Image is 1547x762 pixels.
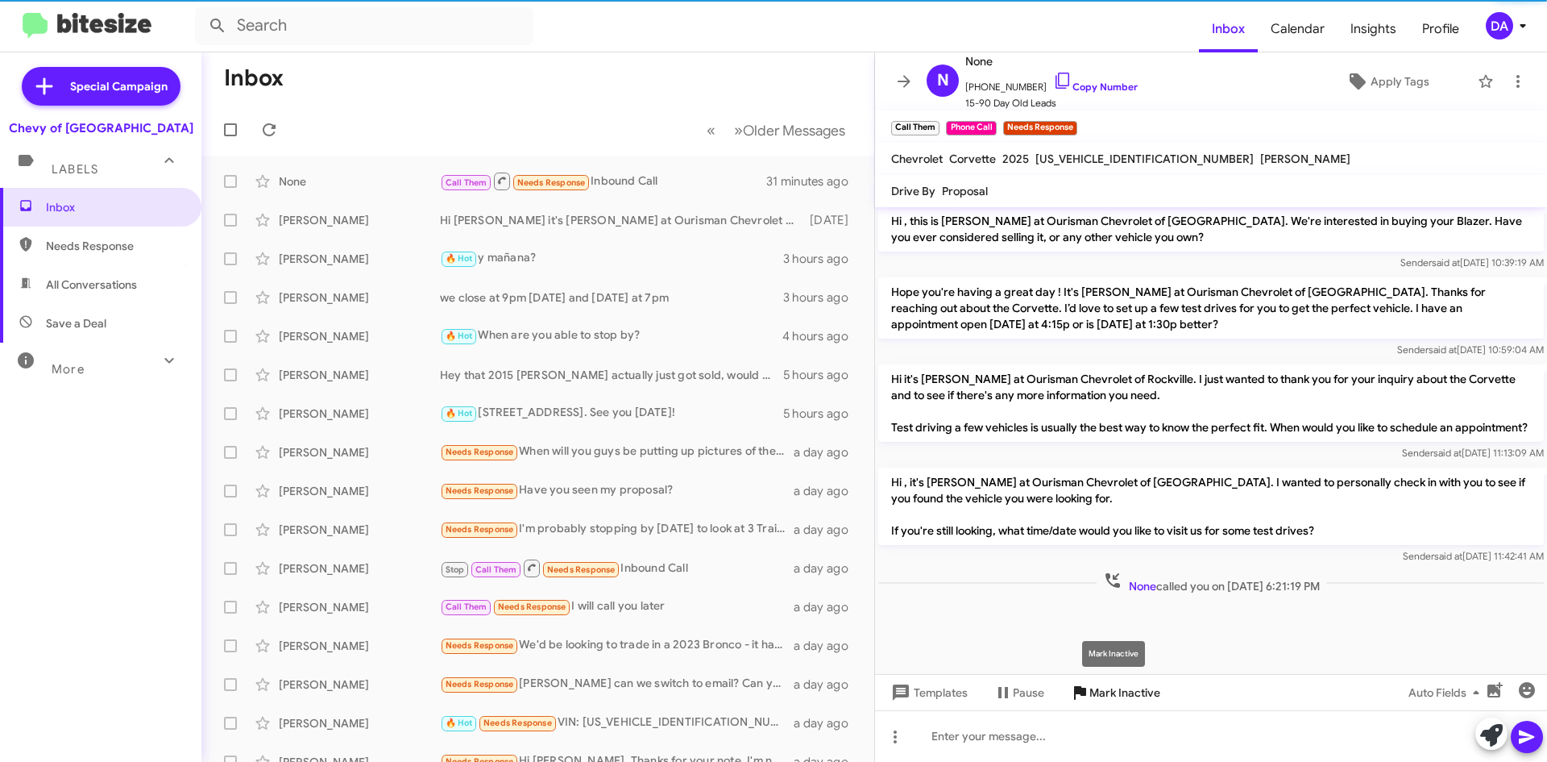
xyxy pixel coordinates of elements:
div: we close at 9pm [DATE] and [DATE] at 7pm [440,289,783,306]
span: Call Them [475,564,517,575]
span: None [965,52,1138,71]
div: y mañana? [440,249,783,268]
div: a day ago [794,677,861,693]
div: [PERSON_NAME] [279,289,440,306]
button: Next [724,114,855,147]
div: 5 hours ago [783,406,861,422]
small: Needs Response [1003,121,1077,135]
span: Templates [888,678,968,707]
span: « [707,120,715,140]
button: Previous [697,114,725,147]
span: » [734,120,743,140]
div: a day ago [794,599,861,615]
div: When are you able to stop by? [440,327,782,345]
span: Needs Response [46,238,183,254]
div: [STREET_ADDRESS]. See you [DATE]! [440,404,783,423]
span: Sender [DATE] 10:39:19 AM [1400,256,1544,269]
span: None [1129,579,1156,593]
span: Inbox [46,199,183,215]
div: a day ago [794,560,861,577]
span: Auto Fields [1408,678,1486,707]
p: Hope you're having a great day ! It's [PERSON_NAME] at Ourisman Chevrolet of [GEOGRAPHIC_DATA]. T... [878,277,1544,339]
a: Insights [1338,6,1409,52]
span: 🔥 Hot [446,331,473,341]
div: [PERSON_NAME] [279,638,440,654]
span: Corvette [949,152,996,166]
div: [PERSON_NAME] [279,444,440,460]
div: Have you seen my proposal? [440,481,794,500]
span: 🔥 Hot [446,718,473,728]
span: Stop [446,564,465,575]
span: Proposal [942,184,988,198]
span: Sender [DATE] 10:59:04 AM [1397,344,1544,356]
div: Inbound Call [440,558,794,578]
div: Hi [PERSON_NAME] it's [PERSON_NAME] at Ourisman Chevrolet of [GEOGRAPHIC_DATA]. Just wanted to fo... [440,212,802,228]
span: All Conversations [46,277,137,293]
span: Sender [DATE] 11:13:09 AM [1402,447,1544,459]
span: 2025 [1002,152,1029,166]
span: Save a Deal [46,315,106,331]
h1: Inbox [224,65,284,91]
div: a day ago [794,444,861,460]
div: 4 hours ago [782,328,861,344]
div: I'm probably stopping by [DATE] to look at 3 Trail Boss Colorados. 2 white and 1 silver. The ones... [440,520,794,539]
button: Mark Inactive [1057,678,1173,707]
div: 31 minutes ago [766,173,861,189]
span: Needs Response [446,485,514,496]
div: [PERSON_NAME] [279,599,440,615]
span: Sender [DATE] 11:42:41 AM [1403,550,1544,562]
div: When will you guys be putting up pictures of the 23 red model y? [440,443,794,461]
span: Needs Response [446,524,514,535]
span: Apply Tags [1371,67,1429,96]
span: Needs Response [483,718,552,728]
a: Inbox [1199,6,1258,52]
div: None [279,173,440,189]
span: said at [1434,550,1462,562]
div: a day ago [794,715,861,731]
div: a day ago [794,483,861,499]
button: DA [1472,12,1529,40]
div: VIN: [US_VEHICLE_IDENTIFICATION_NUMBER] [440,714,794,732]
span: 🔥 Hot [446,253,473,264]
span: Special Campaign [70,78,168,94]
div: 3 hours ago [783,289,861,306]
button: Auto Fields [1396,678,1499,707]
div: [PERSON_NAME] [279,251,440,267]
div: [PERSON_NAME] [279,212,440,228]
span: said at [1432,256,1460,269]
span: Profile [1409,6,1472,52]
span: More [52,362,85,377]
span: Needs Response [498,602,566,612]
span: Chevrolet [891,152,943,166]
span: Call Them [446,177,487,188]
div: Hey that 2015 [PERSON_NAME] actually just got sold, would you be open to another one? [440,367,783,383]
span: Call Them [446,602,487,612]
div: [PERSON_NAME] [279,328,440,344]
span: Older Messages [743,122,845,139]
button: Apply Tags [1304,67,1470,96]
div: [PERSON_NAME] [279,560,440,577]
div: [PERSON_NAME] [279,406,440,422]
span: Needs Response [446,679,514,689]
span: called you on [DATE] 6:21:19 PM [1097,571,1326,594]
div: 5 hours ago [783,367,861,383]
div: 3 hours ago [783,251,861,267]
a: Calendar [1258,6,1338,52]
p: Hi , it's [PERSON_NAME] at Ourisman Chevrolet of [GEOGRAPHIC_DATA]. I wanted to personally check ... [878,468,1544,545]
span: 🔥 Hot [446,408,473,418]
div: [PERSON_NAME] [279,715,440,731]
span: [PERSON_NAME] [1260,152,1350,166]
div: Inbound Call [440,171,766,191]
button: Templates [875,678,981,707]
small: Phone Call [946,121,996,135]
small: Call Them [891,121,939,135]
span: said at [1433,447,1462,459]
div: [PERSON_NAME] [279,483,440,499]
input: Search [195,6,533,45]
nav: Page navigation example [698,114,855,147]
div: [PERSON_NAME] [279,367,440,383]
span: Needs Response [446,640,514,651]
